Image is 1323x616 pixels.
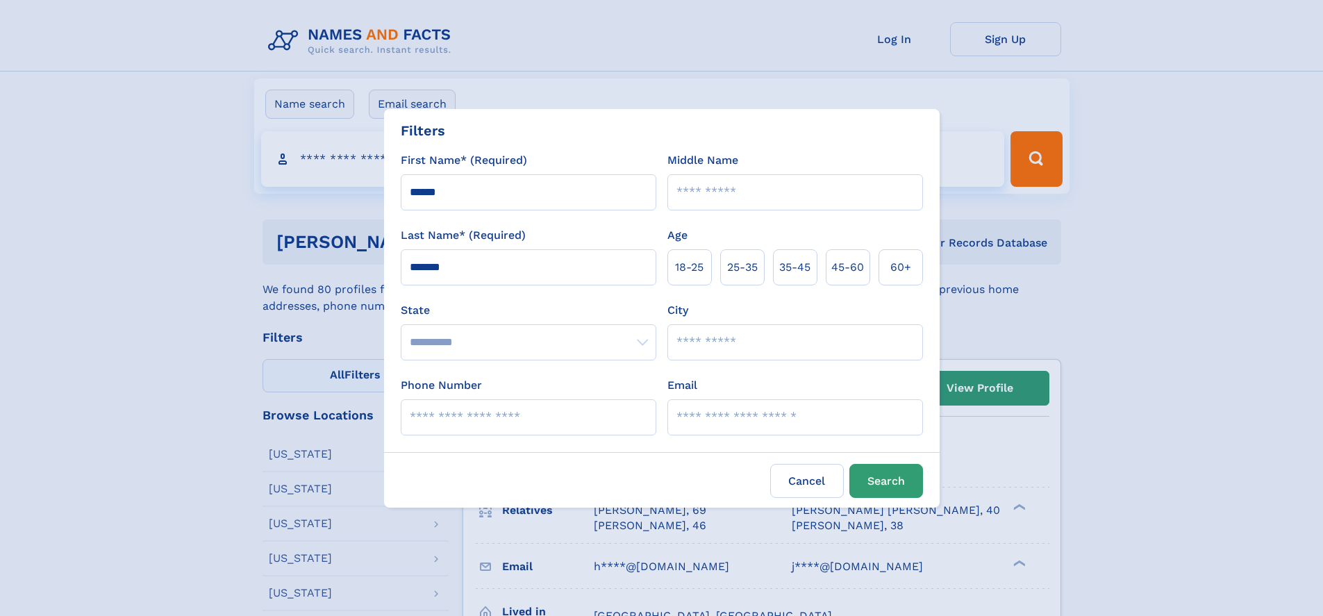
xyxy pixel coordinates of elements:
button: Search [849,464,923,498]
label: Last Name* (Required) [401,227,526,244]
label: First Name* (Required) [401,152,527,169]
label: Middle Name [667,152,738,169]
label: Cancel [770,464,844,498]
span: 35‑45 [779,259,810,276]
span: 18‑25 [675,259,704,276]
div: Filters [401,120,445,141]
span: 60+ [890,259,911,276]
label: Age [667,227,688,244]
label: Phone Number [401,377,482,394]
label: State [401,302,656,319]
label: Email [667,377,697,394]
label: City [667,302,688,319]
span: 45‑60 [831,259,864,276]
span: 25‑35 [727,259,758,276]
